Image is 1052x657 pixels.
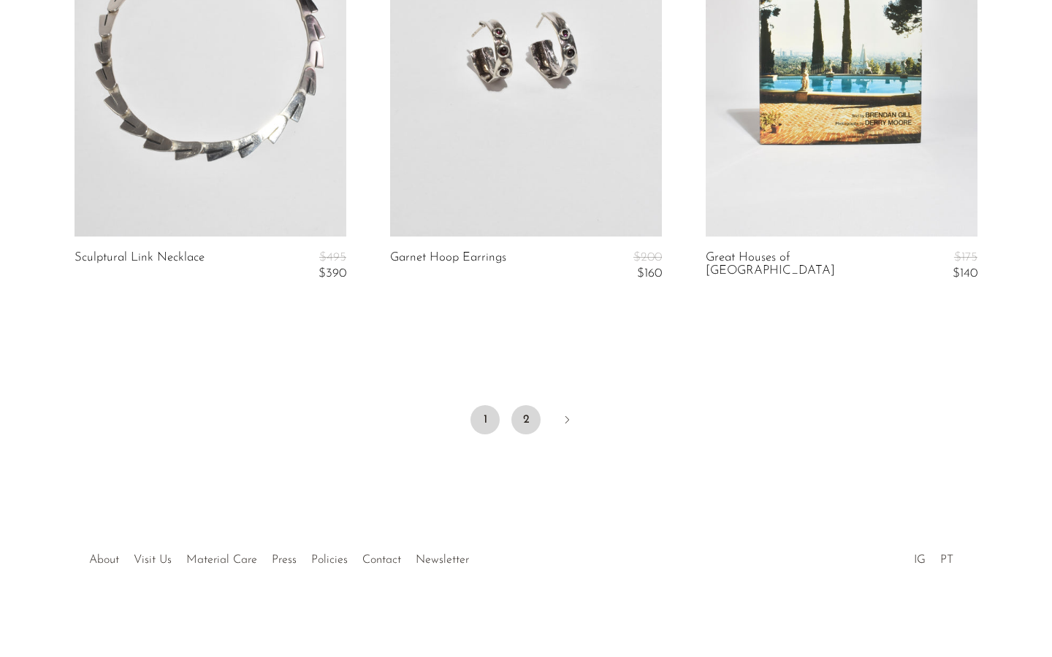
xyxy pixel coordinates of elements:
[907,542,961,570] ul: Social Medias
[82,542,476,570] ul: Quick links
[633,251,662,264] span: $200
[954,251,977,264] span: $175
[186,554,257,566] a: Material Care
[637,267,662,280] span: $160
[940,554,953,566] a: PT
[470,405,500,434] span: 1
[311,554,348,566] a: Policies
[75,251,205,281] a: Sculptural Link Necklace
[914,554,926,566] a: IG
[272,554,297,566] a: Press
[390,251,506,281] a: Garnet Hoop Earrings
[319,251,346,264] span: $495
[89,554,119,566] a: About
[362,554,401,566] a: Contact
[511,405,541,434] a: 2
[134,554,172,566] a: Visit Us
[552,405,582,437] a: Next
[706,251,887,281] a: Great Houses of [GEOGRAPHIC_DATA]
[953,267,977,280] span: $140
[319,267,346,280] span: $390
